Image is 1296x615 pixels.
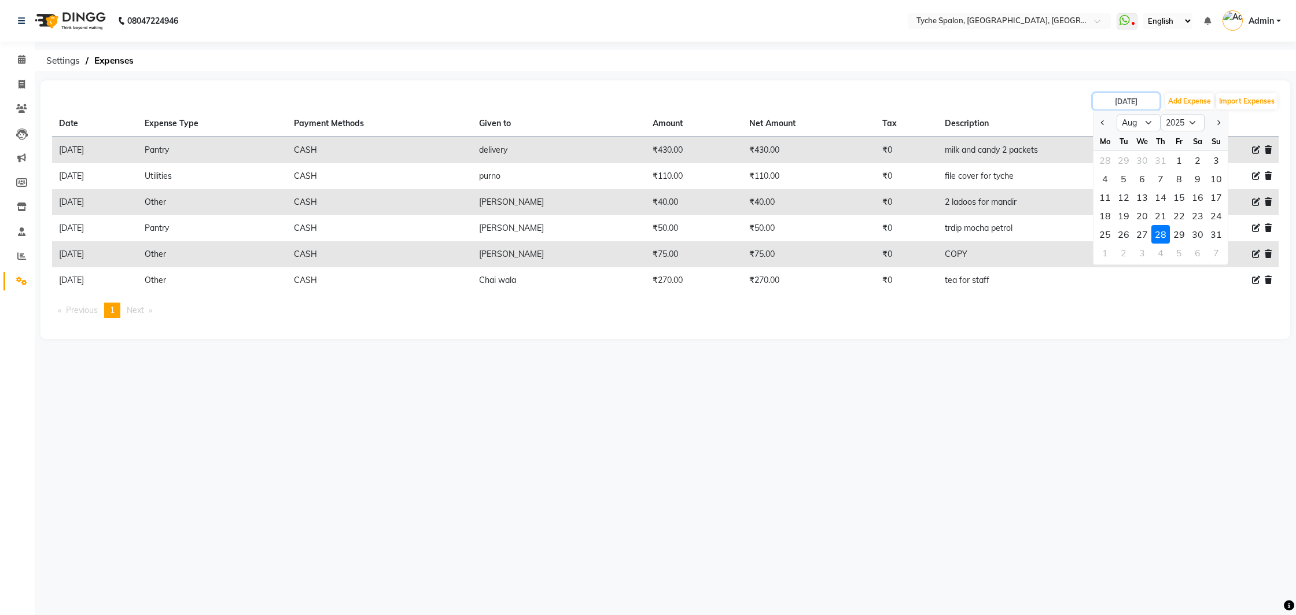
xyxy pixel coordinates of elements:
td: CASH [287,241,472,267]
span: 1 [110,305,115,315]
div: Wednesday, August 13, 2025 [1133,188,1151,207]
div: Thursday, August 28, 2025 [1151,225,1170,244]
div: Saturday, August 16, 2025 [1188,188,1207,207]
td: ₹75.00 [646,241,743,267]
div: 14 [1151,188,1170,207]
div: Su [1207,132,1225,150]
div: 1 [1096,244,1114,262]
div: 31 [1151,151,1170,170]
th: Amount [646,111,743,137]
td: COPY [938,241,1174,267]
b: 08047224946 [127,5,178,37]
div: Saturday, August 23, 2025 [1188,207,1207,225]
div: 25 [1096,225,1114,244]
div: Sunday, September 7, 2025 [1207,244,1225,262]
div: Thursday, August 21, 2025 [1151,207,1170,225]
td: CASH [287,215,472,241]
div: 29 [1170,225,1188,244]
td: CASH [287,267,472,293]
div: 5 [1114,170,1133,188]
div: 20 [1133,207,1151,225]
td: Pantry [138,137,287,164]
td: ₹75.00 [742,241,875,267]
td: delivery [472,137,646,164]
img: logo [30,5,109,37]
div: Wednesday, September 3, 2025 [1133,244,1151,262]
td: CASH [287,163,472,189]
div: Monday, August 11, 2025 [1096,188,1114,207]
div: Wednesday, August 20, 2025 [1133,207,1151,225]
td: ₹0 [875,267,938,293]
div: Tuesday, August 5, 2025 [1114,170,1133,188]
div: 28 [1151,225,1170,244]
td: ₹0 [875,215,938,241]
img: Admin [1223,10,1243,31]
div: Sunday, August 24, 2025 [1207,207,1225,225]
td: Other [138,189,287,215]
td: Chai wala [472,267,646,293]
div: 31 [1207,225,1225,244]
div: Thursday, August 14, 2025 [1151,188,1170,207]
td: [DATE] [52,163,138,189]
div: 12 [1114,188,1133,207]
th: Net Amount [742,111,875,137]
div: 21 [1151,207,1170,225]
td: ₹270.00 [646,267,743,293]
td: milk and candy 2 packets [938,137,1174,164]
div: Th [1151,132,1170,150]
span: Previous [66,305,98,315]
th: Date [52,111,138,137]
div: Sa [1188,132,1207,150]
div: 19 [1114,207,1133,225]
th: Tax [875,111,938,137]
div: 4 [1096,170,1114,188]
div: Mo [1096,132,1114,150]
div: Wednesday, August 27, 2025 [1133,225,1151,244]
div: Saturday, August 9, 2025 [1188,170,1207,188]
div: Thursday, August 7, 2025 [1151,170,1170,188]
div: 2 [1114,244,1133,262]
div: 29 [1114,151,1133,170]
div: 30 [1133,151,1151,170]
div: We [1133,132,1151,150]
div: 1 [1170,151,1188,170]
select: Select year [1161,114,1205,131]
div: Friday, August 29, 2025 [1170,225,1188,244]
div: 5 [1170,244,1188,262]
td: [DATE] [52,189,138,215]
td: Pantry [138,215,287,241]
span: Expenses [89,50,139,71]
div: Tuesday, July 29, 2025 [1114,151,1133,170]
td: [DATE] [52,137,138,164]
div: 9 [1188,170,1207,188]
td: ₹430.00 [742,137,875,164]
td: [PERSON_NAME] [472,189,646,215]
div: Tu [1114,132,1133,150]
div: 24 [1207,207,1225,225]
th: Expense Type [138,111,287,137]
th: Description [938,111,1174,137]
div: 28 [1096,151,1114,170]
div: 22 [1170,207,1188,225]
td: ₹40.00 [646,189,743,215]
div: 3 [1133,244,1151,262]
input: PLACEHOLDER.DATE [1093,93,1159,109]
td: [DATE] [52,241,138,267]
td: CASH [287,137,472,164]
div: Sunday, August 17, 2025 [1207,188,1225,207]
th: Given to [472,111,646,137]
button: Import Expenses [1216,93,1277,109]
div: Friday, August 22, 2025 [1170,207,1188,225]
div: Monday, August 18, 2025 [1096,207,1114,225]
div: Monday, August 4, 2025 [1096,170,1114,188]
td: ₹0 [875,163,938,189]
div: Wednesday, July 30, 2025 [1133,151,1151,170]
div: Friday, September 5, 2025 [1170,244,1188,262]
td: ₹50.00 [646,215,743,241]
td: CASH [287,189,472,215]
div: 27 [1133,225,1151,244]
div: 17 [1207,188,1225,207]
div: Thursday, September 4, 2025 [1151,244,1170,262]
td: Utilities [138,163,287,189]
div: 8 [1170,170,1188,188]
